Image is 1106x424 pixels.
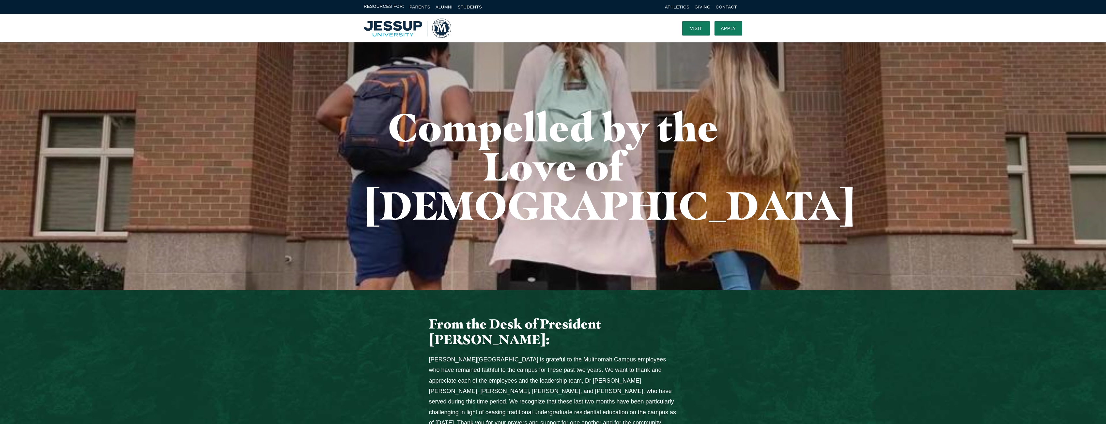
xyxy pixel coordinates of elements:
a: Giving [695,5,711,9]
h1: Compelled by the Love of [DEMOGRAPHIC_DATA] [364,108,742,225]
a: Visit [682,21,710,36]
a: Home [364,19,451,38]
a: Students [458,5,482,9]
img: Multnomah University Logo [364,19,451,38]
a: Alumni [436,5,453,9]
span: From the Desk of President [PERSON_NAME]: [429,316,601,347]
span: Resources For: [364,3,404,11]
a: Athletics [665,5,689,9]
a: Contact [716,5,737,9]
a: Apply [714,21,742,36]
a: Parents [409,5,430,9]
